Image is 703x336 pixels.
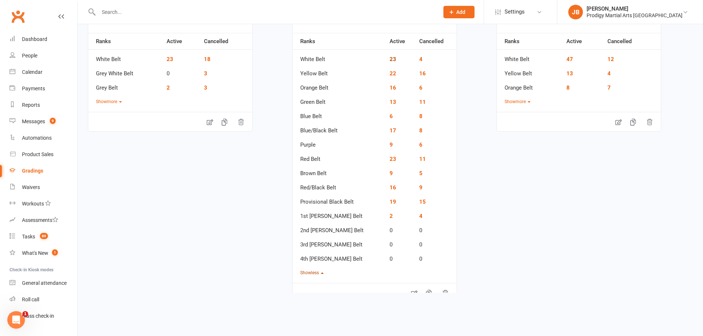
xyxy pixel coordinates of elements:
[419,84,423,91] a: 6
[293,150,386,164] td: Red Belt
[96,98,122,105] button: Showmore
[22,250,48,256] div: What's New
[566,84,570,91] a: 8
[22,151,53,157] div: Product Sales
[10,196,77,212] a: Workouts
[10,31,77,48] a: Dashboard
[22,184,40,190] div: Waivers
[22,201,44,207] div: Workouts
[22,86,45,91] div: Payments
[386,33,416,50] th: Active
[167,56,173,63] a: 23
[204,56,211,63] a: 18
[96,7,434,17] input: Search...
[9,7,27,26] a: Clubworx
[416,235,457,249] td: 0
[587,12,682,19] div: Prodigy Martial Arts [GEOGRAPHIC_DATA]
[443,6,475,18] button: Add
[390,56,396,63] a: 23
[419,170,423,177] a: 5
[293,221,386,235] td: 2nd [PERSON_NAME] Belt
[167,84,170,91] a: 2
[10,97,77,113] a: Reports
[419,141,423,148] a: 6
[607,56,614,63] a: 12
[390,84,396,91] a: 16
[22,102,40,108] div: Reports
[390,170,393,177] a: 9
[419,199,426,205] a: 15
[88,50,163,64] td: White Belt
[293,135,386,150] td: Purple
[293,178,386,192] td: Red/Black Belt
[419,113,423,120] a: 8
[293,121,386,135] td: Blue/Black Belt
[386,249,416,264] td: 0
[497,50,563,64] td: White Belt
[293,93,386,107] td: Green Belt
[497,78,563,93] td: Orange Belt
[390,156,396,162] a: 23
[293,50,386,64] td: White Belt
[456,9,465,15] span: Add
[293,235,386,249] td: 3rd [PERSON_NAME] Belt
[22,311,28,317] span: 1
[22,313,54,319] div: Class check-in
[390,99,396,105] a: 13
[10,291,77,308] a: Roll call
[390,70,396,77] a: 22
[40,233,48,239] span: 89
[386,221,416,235] td: 0
[419,56,423,63] a: 4
[293,192,386,207] td: Provisional Black Belt
[419,156,426,162] a: 11
[563,33,604,50] th: Active
[390,127,396,134] a: 17
[10,48,77,64] a: People
[10,229,77,245] a: Tasks 89
[10,212,77,229] a: Assessments
[10,245,77,261] a: What's New1
[568,5,583,19] div: JB
[390,141,393,148] a: 9
[22,53,37,58] div: People
[22,135,52,141] div: Automations
[390,213,393,219] a: 2
[10,308,77,324] a: Class kiosk mode
[416,33,457,50] th: Cancelled
[390,113,393,120] a: 6
[419,184,423,191] a: 9
[607,70,611,77] a: 4
[10,146,77,163] a: Product Sales
[497,33,563,50] th: Ranks
[416,221,457,235] td: 0
[204,84,207,91] a: 3
[10,163,77,179] a: Gradings
[419,99,426,105] a: 11
[566,56,573,63] a: 47
[293,207,386,221] td: 1st [PERSON_NAME] Belt
[22,234,35,239] div: Tasks
[200,33,252,50] th: Cancelled
[419,213,423,219] a: 4
[10,80,77,97] a: Payments
[163,33,200,50] th: Active
[10,179,77,196] a: Waivers
[22,36,47,42] div: Dashboard
[293,64,386,78] td: Yellow Belt
[10,275,77,291] a: General attendance kiosk mode
[88,78,163,93] td: Grey Belt
[22,280,67,286] div: General attendance
[390,199,396,205] a: 19
[10,64,77,80] a: Calendar
[88,64,163,78] td: Grey White Belt
[204,70,207,77] a: 3
[497,64,563,78] td: Yellow Belt
[52,249,58,256] span: 1
[587,5,682,12] div: [PERSON_NAME]
[22,69,42,75] div: Calendar
[293,249,386,264] td: 4th [PERSON_NAME] Belt
[22,297,39,302] div: Roll call
[505,4,525,20] span: Settings
[416,249,457,264] td: 0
